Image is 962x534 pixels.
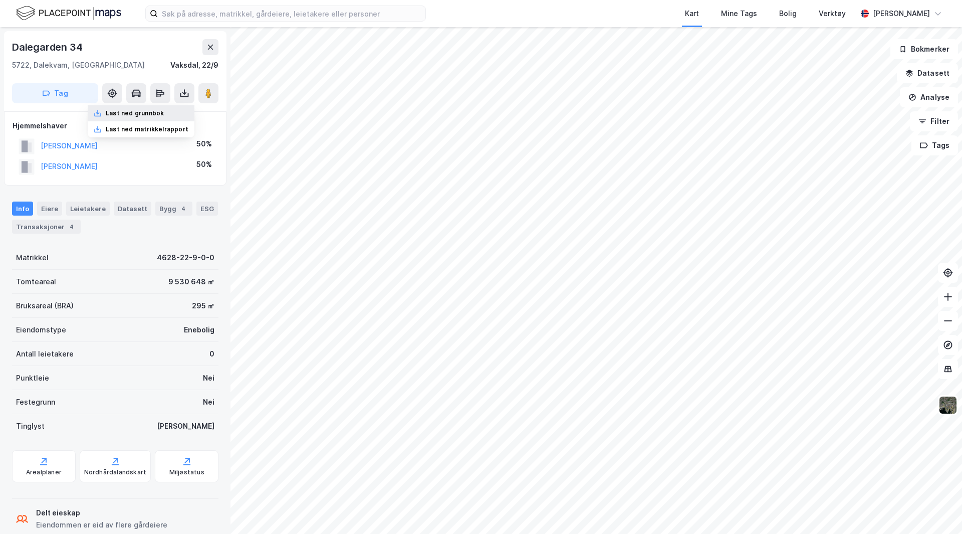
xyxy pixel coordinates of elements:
div: 5722, Dalekvam, [GEOGRAPHIC_DATA] [12,59,145,71]
div: Leietakere [66,202,110,216]
div: Punktleie [16,372,49,384]
iframe: Chat Widget [912,486,962,534]
button: Bokmerker [890,39,958,59]
div: Eiendommen er eid av flere gårdeiere [36,519,167,531]
button: Analyse [900,87,958,107]
div: Tinglyst [16,420,45,432]
div: 4628-22-9-0-0 [157,252,214,264]
div: Vaksdal, 22/9 [170,59,218,71]
div: 4 [67,222,77,232]
button: Tags [911,135,958,155]
div: Kart [685,8,699,20]
div: Kontrollprogram for chat [912,486,962,534]
div: Last ned grunnbok [106,109,164,117]
div: Bygg [155,202,192,216]
img: logo.f888ab2527a4732fd821a326f86c7f29.svg [16,5,121,22]
div: Bruksareal (BRA) [16,300,74,312]
div: 0 [209,348,214,360]
div: Last ned matrikkelrapport [106,125,188,133]
div: Mine Tags [721,8,757,20]
div: 4 [178,204,188,214]
input: Søk på adresse, matrikkel, gårdeiere, leietakere eller personer [158,6,425,21]
div: Arealplaner [26,468,62,476]
button: Datasett [897,63,958,83]
div: Delt eieskap [36,507,167,519]
div: Hjemmelshaver [13,120,218,132]
div: Nei [203,372,214,384]
div: 50% [196,138,212,150]
div: Info [12,202,33,216]
img: 9k= [938,396,957,415]
div: Matrikkel [16,252,49,264]
div: [PERSON_NAME] [157,420,214,432]
div: [PERSON_NAME] [873,8,930,20]
div: Nordhårdalandskart [84,468,147,476]
div: Festegrunn [16,396,55,408]
div: Datasett [114,202,151,216]
div: Verktøy [819,8,846,20]
div: Antall leietakere [16,348,74,360]
button: Filter [910,111,958,131]
div: Bolig [779,8,797,20]
div: Miljøstatus [169,468,204,476]
div: 9 530 648 ㎡ [168,276,214,288]
div: Eiere [37,202,62,216]
div: Dalegarden 34 [12,39,84,55]
div: Enebolig [184,324,214,336]
div: Eiendomstype [16,324,66,336]
div: Nei [203,396,214,408]
div: Tomteareal [16,276,56,288]
div: Transaksjoner [12,220,81,234]
div: 295 ㎡ [192,300,214,312]
button: Tag [12,83,98,103]
div: 50% [196,158,212,170]
div: ESG [196,202,218,216]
